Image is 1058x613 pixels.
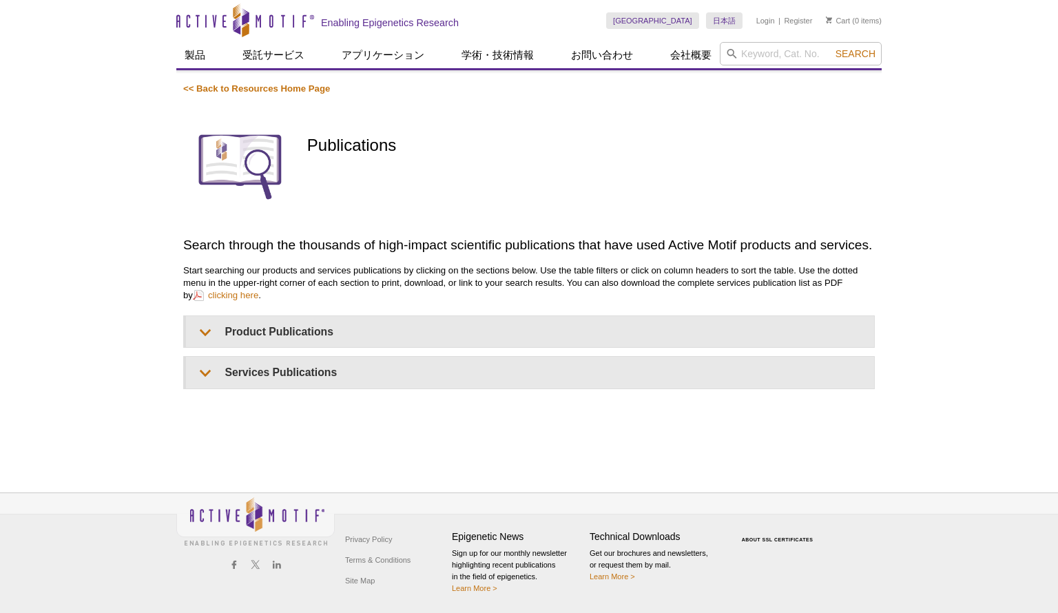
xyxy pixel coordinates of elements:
a: clicking here [193,289,258,302]
input: Keyword, Cat. No. [720,42,882,65]
p: Sign up for our monthly newsletter highlighting recent publications in the field of epigenetics. [452,548,583,594]
li: (0 items) [826,12,882,29]
summary: Services Publications [186,357,874,388]
a: 学術・技術情報 [453,42,542,68]
img: Active Motif, [176,493,335,549]
button: Search [831,48,880,60]
a: ABOUT SSL CERTIFICATES [742,537,813,542]
a: Register [784,16,812,25]
h1: Publications [307,136,875,156]
summary: Product Publications [186,316,874,347]
a: 会社概要 [662,42,720,68]
h4: Technical Downloads [590,531,720,543]
a: Learn More > [590,572,635,581]
p: Start searching our products and services publications by clicking on the sections below. Use the... [183,264,875,302]
h2: Search through the thousands of high-impact scientific publications that have used Active Motif p... [183,236,875,254]
table: Click to Verify - This site chose Symantec SSL for secure e-commerce and confidential communicati... [727,517,831,548]
li: | [778,12,780,29]
a: Terms & Conditions [342,550,414,570]
a: アプリケーション [333,42,433,68]
a: Site Map [342,570,378,591]
a: 製品 [176,42,214,68]
h2: Enabling Epigenetics Research [321,17,459,29]
img: Your Cart [826,17,832,23]
a: Learn More > [452,584,497,592]
a: << Back to Resources Home Page [183,83,330,94]
h4: Epigenetic News [452,531,583,543]
a: 日本語 [706,12,743,29]
p: Get our brochures and newsletters, or request them by mail. [590,548,720,583]
a: Cart [826,16,850,25]
span: Search [836,48,875,59]
a: 受託サービス [234,42,313,68]
img: Publications [183,109,297,222]
a: Login [756,16,775,25]
a: Privacy Policy [342,529,395,550]
a: [GEOGRAPHIC_DATA] [606,12,699,29]
a: お問い合わせ [563,42,641,68]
